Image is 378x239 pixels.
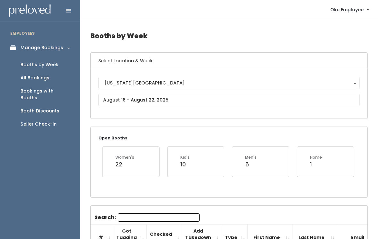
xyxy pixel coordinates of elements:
div: Seller Check-in [21,121,57,128]
input: Search: [118,213,200,222]
div: 5 [245,160,257,169]
label: Search: [94,213,200,222]
input: August 16 - August 22, 2025 [98,94,360,106]
div: Booth Discounts [21,108,59,114]
h4: Booths by Week [90,27,368,45]
h6: Select Location & Week [91,53,367,69]
div: Men's [245,155,257,160]
div: Booths by Week [21,61,58,68]
small: Open Booths [98,135,127,141]
button: [US_STATE][GEOGRAPHIC_DATA] [98,77,360,89]
span: Okc Employee [330,6,364,13]
div: Manage Bookings [21,44,63,51]
div: Home [310,155,322,160]
div: Bookings with Booths [21,88,70,101]
div: 22 [115,160,134,169]
img: preloved logo [9,4,51,17]
div: Women's [115,155,134,160]
div: 10 [180,160,190,169]
div: All Bookings [21,75,49,81]
a: Okc Employee [324,3,375,16]
div: [US_STATE][GEOGRAPHIC_DATA] [104,79,354,86]
div: 1 [310,160,322,169]
div: Kid's [180,155,190,160]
